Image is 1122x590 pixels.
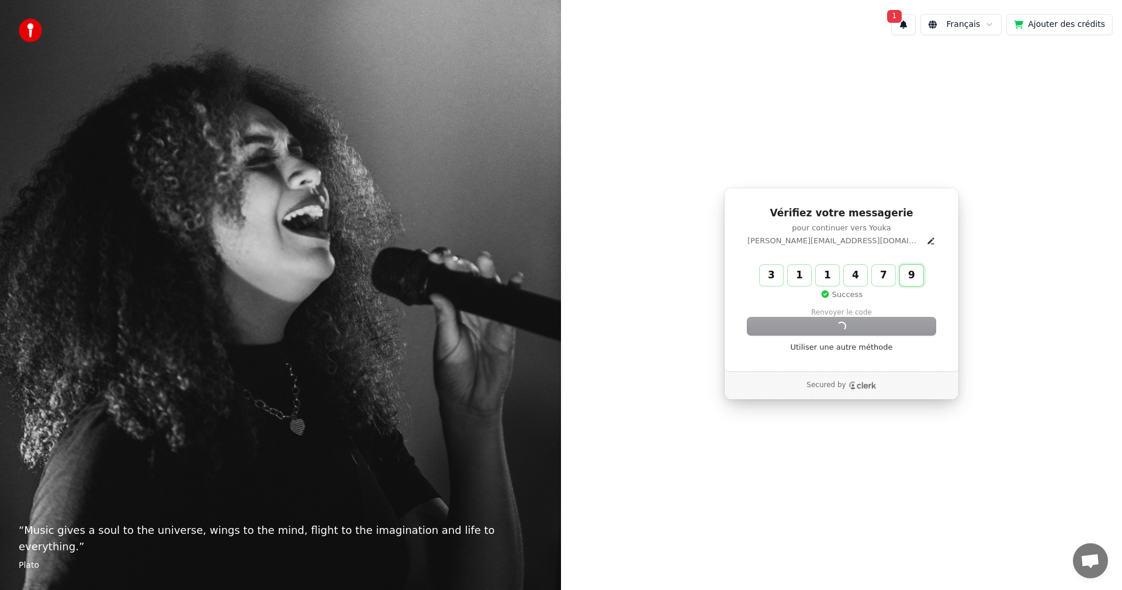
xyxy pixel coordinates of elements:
[747,223,936,233] p: pour continuer vers Youka
[1073,543,1108,578] div: Ouvrir le chat
[806,381,846,390] p: Secured by
[791,342,893,353] a: Utiliser une autre méthode
[19,19,42,42] img: youka
[887,10,902,23] span: 1
[891,14,916,35] button: 1
[820,289,863,300] p: Success
[849,381,877,389] a: Clerk logo
[926,236,936,246] button: Edit
[747,236,922,246] p: [PERSON_NAME][EMAIL_ADDRESS][DOMAIN_NAME]
[1006,14,1113,35] button: Ajouter des crédits
[747,206,936,220] h1: Vérifiez votre messagerie
[19,522,542,555] p: “ Music gives a soul to the universe, wings to the mind, flight to the imagination and life to ev...
[760,265,947,286] input: Enter verification code
[19,560,542,571] footer: Plato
